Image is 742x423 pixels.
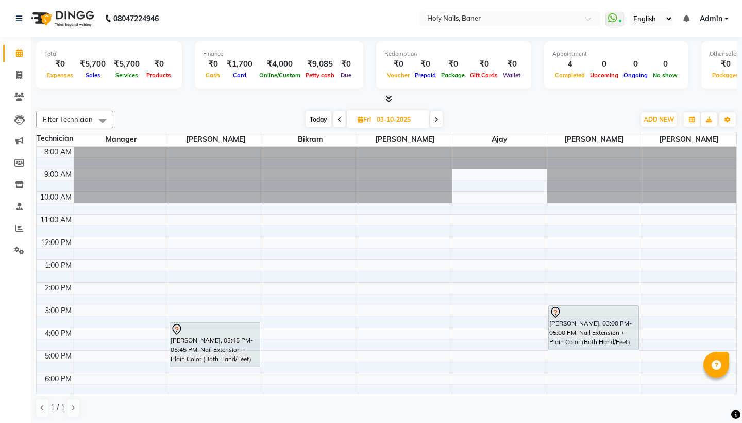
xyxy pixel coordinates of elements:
[170,323,260,367] div: [PERSON_NAME], 03:45 PM-05:45 PM, Nail Extension + Plain Color (Both Hand/Feet)
[263,133,358,146] span: Bikram
[44,50,174,58] div: Total
[358,133,452,146] span: [PERSON_NAME]
[587,72,621,79] span: Upcoming
[43,373,74,384] div: 6:00 PM
[230,72,249,79] span: Card
[37,133,74,144] div: Technician
[587,58,621,70] div: 0
[203,50,355,58] div: Finance
[144,72,174,79] span: Products
[642,133,736,146] span: [PERSON_NAME]
[76,58,110,70] div: ₹5,700
[644,116,674,123] span: ADD NEW
[38,215,74,225] div: 11:00 AM
[710,72,741,79] span: Packages
[203,72,223,79] span: Cash
[39,237,74,248] div: 12:00 PM
[500,58,523,70] div: ₹0
[110,58,144,70] div: ₹5,700
[338,72,354,79] span: Due
[621,72,650,79] span: Ongoing
[203,58,223,70] div: ₹0
[43,283,74,294] div: 2:00 PM
[547,133,642,146] span: [PERSON_NAME]
[412,72,439,79] span: Prepaid
[83,72,103,79] span: Sales
[44,58,76,70] div: ₹0
[43,328,74,339] div: 4:00 PM
[337,58,355,70] div: ₹0
[42,169,74,180] div: 9:00 AM
[439,72,467,79] span: Package
[699,382,732,413] iframe: chat widget
[621,58,650,70] div: 0
[500,72,523,79] span: Wallet
[303,58,337,70] div: ₹9,085
[549,306,638,350] div: [PERSON_NAME], 03:00 PM-05:00 PM, Nail Extension + Plain Color (Both Hand/Feet)
[113,4,159,33] b: 08047224946
[43,115,93,123] span: Filter Technician
[552,72,587,79] span: Completed
[374,112,425,127] input: 2025-10-03
[26,4,97,33] img: logo
[552,58,587,70] div: 4
[412,58,439,70] div: ₹0
[650,72,680,79] span: No show
[552,50,680,58] div: Appointment
[303,72,337,79] span: Petty cash
[452,133,547,146] span: Ajay
[257,58,303,70] div: ₹4,000
[38,192,74,203] div: 10:00 AM
[467,58,500,70] div: ₹0
[74,133,168,146] span: Manager
[144,58,174,70] div: ₹0
[43,260,74,271] div: 1:00 PM
[42,147,74,157] div: 8:00 AM
[355,116,374,123] span: Fri
[641,112,677,127] button: ADD NEW
[700,13,722,24] span: Admin
[384,58,412,70] div: ₹0
[467,72,500,79] span: Gift Cards
[384,50,523,58] div: Redemption
[43,351,74,362] div: 5:00 PM
[43,305,74,316] div: 3:00 PM
[223,58,257,70] div: ₹1,700
[168,133,263,146] span: [PERSON_NAME]
[650,58,680,70] div: 0
[50,402,65,413] span: 1 / 1
[439,58,467,70] div: ₹0
[257,72,303,79] span: Online/Custom
[113,72,141,79] span: Services
[384,72,412,79] span: Voucher
[306,111,331,127] span: Today
[44,72,76,79] span: Expenses
[710,58,741,70] div: ₹0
